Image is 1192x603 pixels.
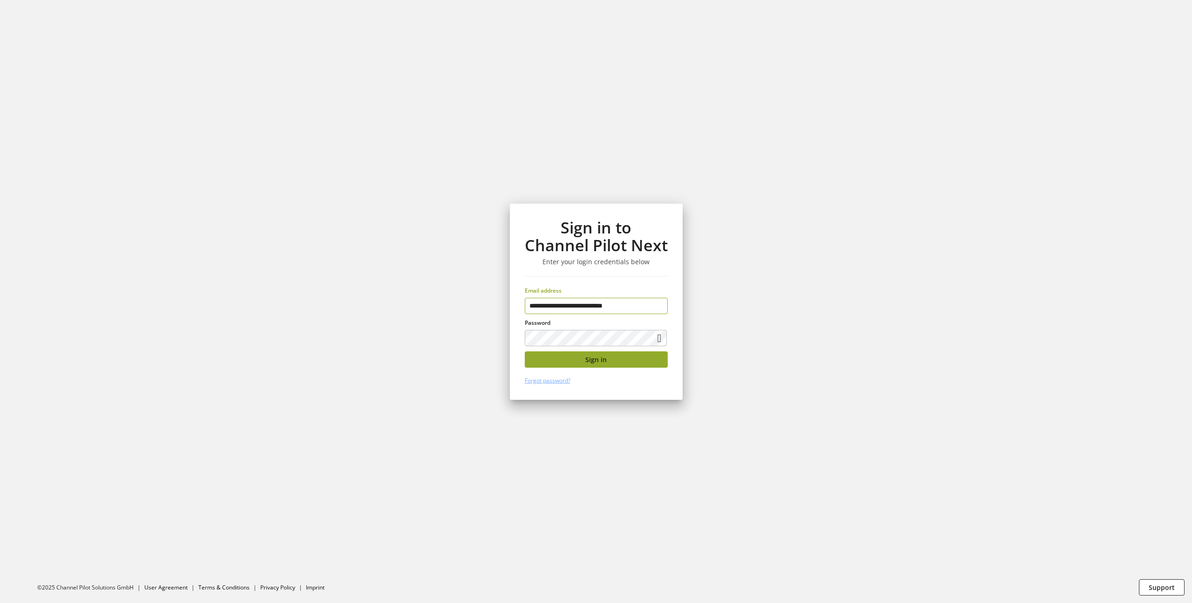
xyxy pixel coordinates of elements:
h3: Enter your login credentials below [525,258,668,266]
span: Email address [525,287,562,295]
a: Imprint [306,583,325,591]
h1: Sign in to Channel Pilot Next [525,219,668,254]
button: Sign in [525,351,668,368]
a: Terms & Conditions [198,583,250,591]
a: Privacy Policy [260,583,295,591]
li: ©2025 Channel Pilot Solutions GmbH [37,583,144,592]
span: Support [1149,582,1175,592]
a: User Agreement [144,583,188,591]
span: Password [525,319,550,327]
span: Sign in [585,355,607,364]
button: Support [1139,579,1185,596]
a: Forgot password? [525,377,570,384]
